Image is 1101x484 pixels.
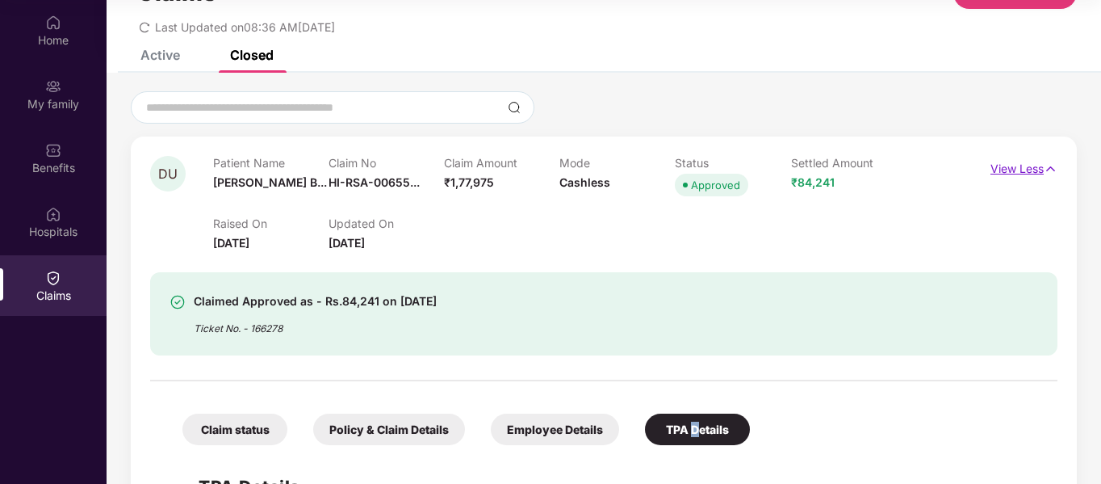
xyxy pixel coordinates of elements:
[45,142,61,158] img: svg+xml;base64,PHN2ZyBpZD0iQmVuZWZpdHMiIHhtbG5zPSJodHRwOi8vd3d3LnczLm9yZy8yMDAwL3N2ZyIgd2lkdGg9Ij...
[155,20,335,34] span: Last Updated on 08:36 AM[DATE]
[791,175,835,189] span: ₹84,241
[230,47,274,63] div: Closed
[329,236,365,250] span: [DATE]
[491,414,619,445] div: Employee Details
[1044,160,1057,178] img: svg+xml;base64,PHN2ZyB4bWxucz0iaHR0cDovL3d3dy53My5vcmcvMjAwMC9zdmciIHdpZHRoPSIxNyIgaGVpZ2h0PSIxNy...
[329,156,444,170] p: Claim No
[213,236,249,250] span: [DATE]
[791,156,906,170] p: Settled Amount
[313,414,465,445] div: Policy & Claim Details
[45,15,61,31] img: svg+xml;base64,PHN2ZyBpZD0iSG9tZSIgeG1sbnM9Imh0dHA6Ly93d3cudzMub3JnLzIwMDAvc3ZnIiB3aWR0aD0iMjAiIG...
[444,156,559,170] p: Claim Amount
[182,414,287,445] div: Claim status
[329,217,444,230] p: Updated On
[508,101,521,114] img: svg+xml;base64,PHN2ZyBpZD0iU2VhcmNoLTMyeDMyIiB4bWxucz0iaHR0cDovL3d3dy53My5vcmcvMjAwMC9zdmciIHdpZH...
[45,270,61,286] img: svg+xml;base64,PHN2ZyBpZD0iQ2xhaW0iIHhtbG5zPSJodHRwOi8vd3d3LnczLm9yZy8yMDAwL3N2ZyIgd2lkdGg9IjIwIi...
[45,206,61,222] img: svg+xml;base64,PHN2ZyBpZD0iSG9zcGl0YWxzIiB4bWxucz0iaHR0cDovL3d3dy53My5vcmcvMjAwMC9zdmciIHdpZHRoPS...
[329,175,420,189] span: HI-RSA-00655...
[139,20,150,34] span: redo
[194,292,437,311] div: Claimed Approved as - Rs.84,241 on [DATE]
[140,47,180,63] div: Active
[990,156,1057,178] p: View Less
[444,175,494,189] span: ₹1,77,975
[675,156,790,170] p: Status
[645,414,750,445] div: TPA Details
[559,156,675,170] p: Mode
[45,78,61,95] img: svg+xml;base64,PHN2ZyB3aWR0aD0iMjAiIGhlaWdodD0iMjAiIHZpZXdCb3g9IjAgMCAyMCAyMCIgZmlsbD0ibm9uZSIgeG...
[213,175,327,189] span: [PERSON_NAME] B...
[559,175,610,189] span: Cashless
[170,294,186,310] img: svg+xml;base64,PHN2ZyBpZD0iU3VjY2Vzcy0zMngzMiIgeG1sbnM9Imh0dHA6Ly93d3cudzMub3JnLzIwMDAvc3ZnIiB3aW...
[691,177,740,193] div: Approved
[158,167,178,181] span: DU
[213,156,329,170] p: Patient Name
[194,311,437,336] div: Ticket No. - 166278
[213,217,329,230] p: Raised On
